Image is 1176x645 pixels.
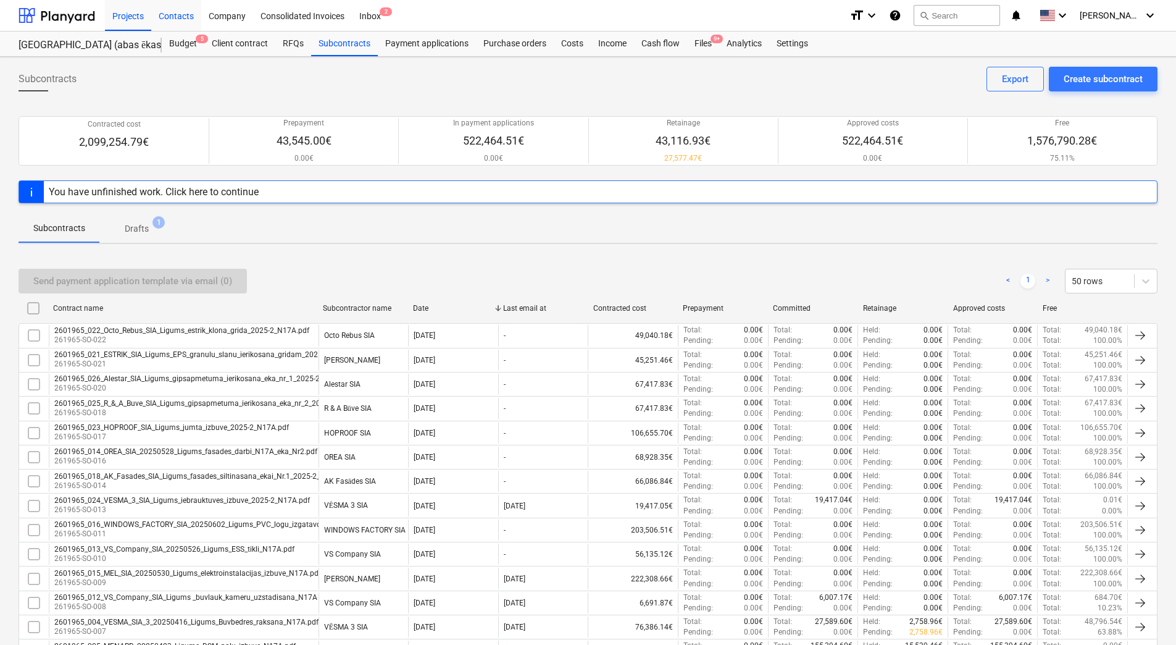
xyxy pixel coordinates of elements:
[953,325,972,335] p: Total :
[815,495,853,505] p: 19,417.04€
[924,408,943,419] p: 0.00€
[1043,506,1061,516] p: Total :
[683,423,702,433] p: Total :
[863,408,893,419] p: Pending :
[924,325,943,335] p: 0.00€
[863,398,880,408] p: Held :
[1085,325,1122,335] p: 49,040.18€
[863,384,893,395] p: Pending :
[1093,433,1122,444] p: 100.00%
[1043,350,1061,360] p: Total :
[833,398,853,408] p: 0.00€
[1043,408,1061,419] p: Total :
[953,384,983,395] p: Pending :
[277,118,332,129] p: Prepayment
[924,384,943,395] p: 0.00€
[863,457,893,468] p: Pending :
[744,471,763,481] p: 0.00€
[503,304,583,313] div: Last email at
[1043,384,1061,395] p: Total :
[924,506,943,516] p: 0.00€
[863,447,880,457] p: Held :
[953,304,1033,313] div: Approved costs
[49,186,259,198] div: You have unfinished work. Click here to continue
[1013,335,1032,346] p: 0.00€
[953,374,972,384] p: Total :
[1085,374,1122,384] p: 67,417.83€
[889,8,901,23] i: Knowledge base
[953,471,972,481] p: Total :
[54,350,364,359] div: 2601965_021_ESTRIK_SIA_Ligums_EPS_granulu_slanu_ierikosana_gridam_2025-2_N17A.pdf
[833,325,853,335] p: 0.00€
[554,32,591,56] a: Costs
[924,457,943,468] p: 0.00€
[1020,274,1035,289] a: Page 1 is your current page
[683,506,713,516] p: Pending :
[54,505,310,515] p: 261965-SO-013
[504,331,506,340] div: -
[1080,11,1141,20] span: [PERSON_NAME]
[953,408,983,419] p: Pending :
[833,447,853,457] p: 0.00€
[1013,384,1032,395] p: 0.00€
[54,432,289,442] p: 261965-SO-017
[774,325,792,335] p: Total :
[1013,457,1032,468] p: 0.00€
[842,133,903,148] p: 522,464.51€
[953,447,972,457] p: Total :
[744,325,763,335] p: 0.00€
[1001,274,1015,289] a: Previous page
[324,380,361,389] div: Alestar SIA
[833,374,853,384] p: 0.00€
[863,304,943,313] div: Retainage
[953,506,983,516] p: Pending :
[924,374,943,384] p: 0.00€
[1085,398,1122,408] p: 67,417.83€
[414,453,435,462] div: [DATE]
[774,457,803,468] p: Pending :
[744,398,763,408] p: 0.00€
[162,32,204,56] div: Budget
[744,433,763,444] p: 0.00€
[863,433,893,444] p: Pending :
[1002,71,1028,87] div: Export
[504,404,506,413] div: -
[986,67,1044,91] button: Export
[683,304,763,313] div: Prepayment
[1143,8,1157,23] i: keyboard_arrow_down
[1043,457,1061,468] p: Total :
[593,304,673,313] div: Contracted cost
[1049,67,1157,91] button: Create subcontract
[953,495,972,505] p: Total :
[324,404,372,413] div: R & A Būve SIA
[1013,398,1032,408] p: 0.00€
[1043,481,1061,492] p: Total :
[54,383,355,394] p: 261965-SO-020
[54,374,355,383] div: 2601965_026_Alestar_SIA_Ligums_gipsapmetuma_ierikosana_eka_nr_1_2025-2_N17A.pdf
[1093,408,1122,419] p: 100.00%
[833,360,853,371] p: 0.00€
[275,32,311,56] div: RFQs
[311,32,378,56] a: Subcontracts
[324,429,371,437] div: HOPROOF SIA
[324,356,380,365] div: ESTRIK SIA
[683,360,713,371] p: Pending :
[1013,360,1032,371] p: 0.00€
[769,32,815,56] div: Settings
[1043,335,1061,346] p: Total :
[19,39,147,52] div: [GEOGRAPHIC_DATA] (abas ēkas - PRJ2002936 un PRJ2002937) 2601965
[588,325,678,346] div: 49,040.18€
[476,32,554,56] div: Purchase orders
[204,32,275,56] div: Client contract
[744,447,763,457] p: 0.00€
[324,331,375,340] div: Octo Rebus SIA
[833,506,853,516] p: 0.00€
[1013,433,1032,444] p: 0.00€
[54,408,370,418] p: 261965-SO-018
[774,360,803,371] p: Pending :
[842,118,903,129] p: Approved costs
[656,118,711,129] p: Retainage
[774,481,803,492] p: Pending :
[774,471,792,481] p: Total :
[863,506,893,516] p: Pending :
